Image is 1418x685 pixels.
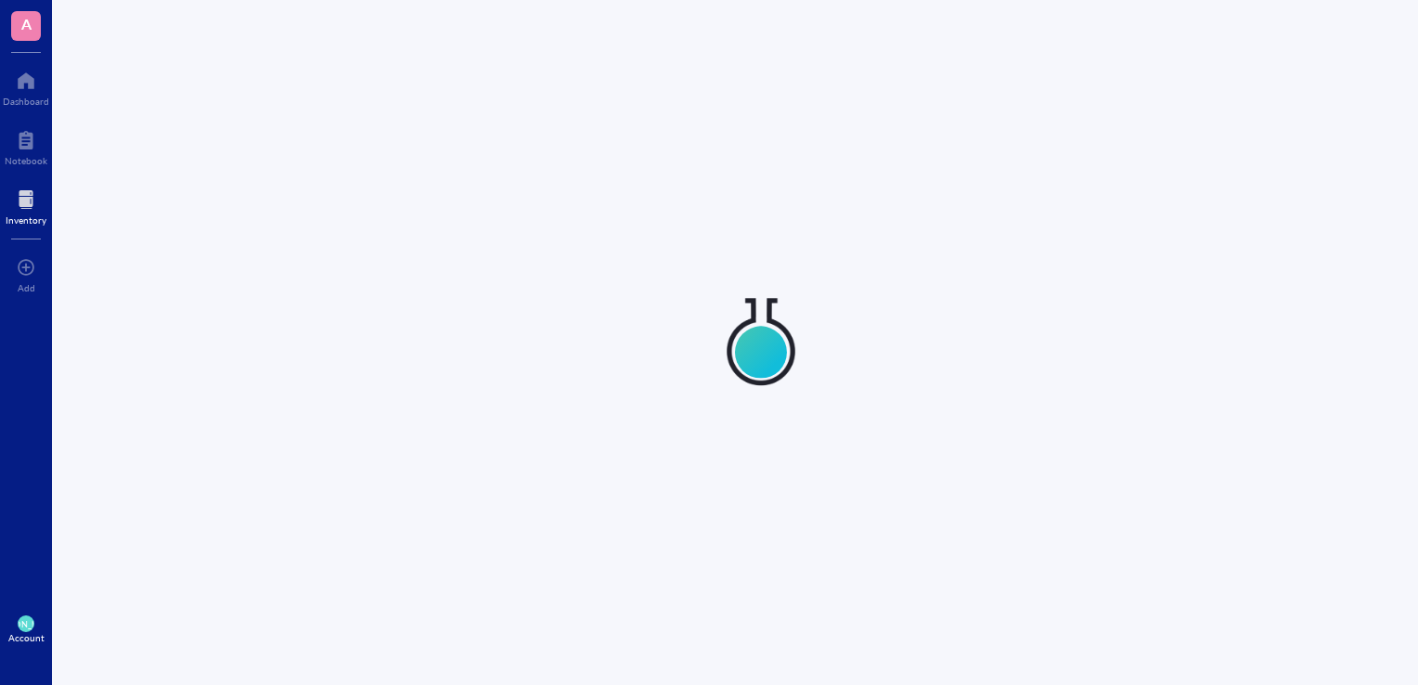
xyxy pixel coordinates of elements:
div: Notebook [5,155,47,166]
div: Dashboard [3,96,49,107]
span: A [21,12,32,35]
div: Inventory [6,214,46,226]
div: Add [18,282,35,293]
a: Inventory [6,185,46,226]
div: Account [8,632,45,643]
a: Dashboard [3,66,49,107]
a: Notebook [5,125,47,166]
